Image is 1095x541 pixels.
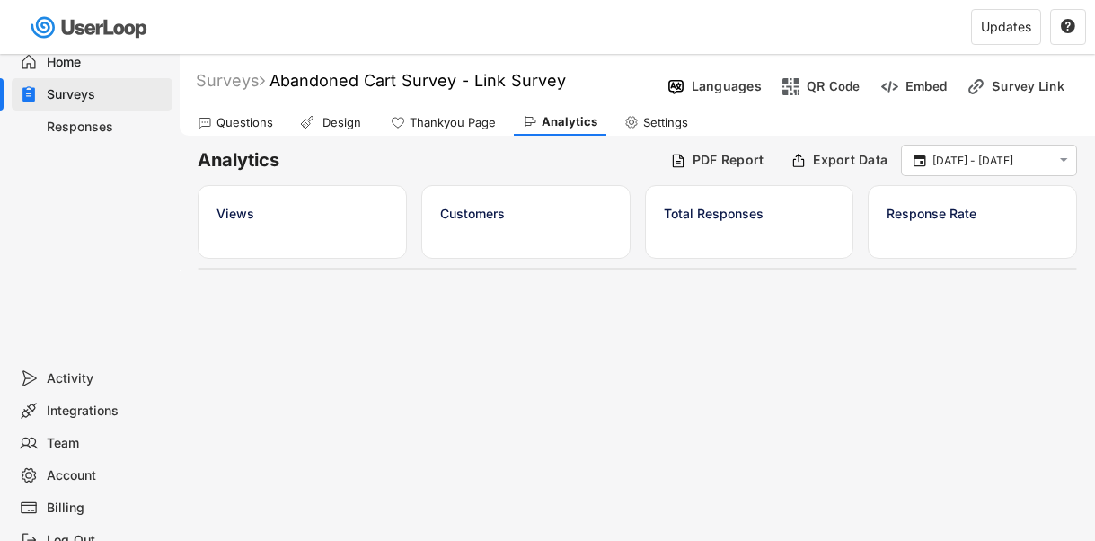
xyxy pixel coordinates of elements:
[269,71,566,90] font: Abandoned Cart Survey - Link Survey
[216,115,273,130] div: Questions
[1061,18,1075,34] text: 
[914,152,926,168] text: 
[196,70,265,91] div: Surveys
[47,54,165,71] div: Home
[47,403,165,420] div: Integrations
[542,114,597,129] div: Analytics
[440,204,612,223] div: Customers
[664,204,835,223] div: Total Responses
[880,77,899,96] img: EmbedMinor.svg
[932,152,1051,170] input: Select Date Range
[643,115,688,130] div: Settings
[981,21,1031,33] div: Updates
[47,370,165,387] div: Activity
[692,78,762,94] div: Languages
[410,115,496,130] div: Thankyou Page
[813,152,887,168] div: Export Data
[782,77,800,96] img: ShopcodesMajor.svg
[1055,153,1072,168] button: 
[216,204,388,223] div: Views
[47,467,165,484] div: Account
[967,77,985,96] img: LinkMinor.svg
[693,152,764,168] div: PDF Report
[27,9,154,46] img: userloop-logo-01.svg
[47,119,165,136] div: Responses
[667,77,685,96] img: Language%20Icon.svg
[887,204,1058,223] div: Response Rate
[319,115,364,130] div: Design
[1060,19,1076,35] button: 
[1060,153,1068,168] text: 
[47,500,165,517] div: Billing
[905,78,947,94] div: Embed
[911,153,928,169] button: 
[47,435,165,452] div: Team
[807,78,861,94] div: QR Code
[198,148,657,173] h6: Analytics
[992,78,1082,94] div: Survey Link
[47,86,165,103] div: Surveys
